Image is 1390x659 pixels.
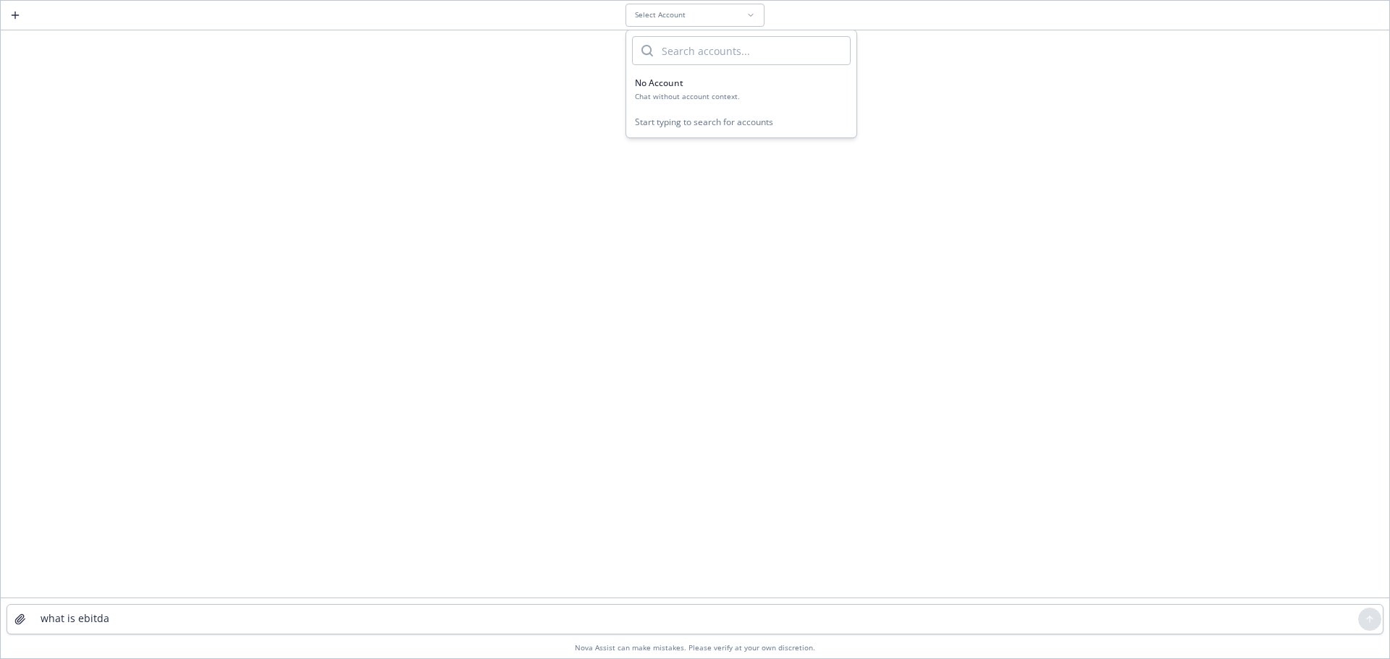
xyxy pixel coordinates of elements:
div: Nova Assist can make mistakes. Please verify at your own discretion. [7,643,1383,652]
textarea: what is ebitda [32,605,1358,634]
button: No AccountChat without account context. [626,71,856,107]
button: Select Account [625,4,764,27]
svg: Search [641,45,653,56]
button: Create a new chat [4,4,27,27]
span: No Account [635,77,683,89]
div: Start typing to search for accounts [626,107,856,137]
div: Chat without account context. [635,92,848,101]
span: Select Account [635,10,686,20]
input: Search accounts... [653,37,850,64]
